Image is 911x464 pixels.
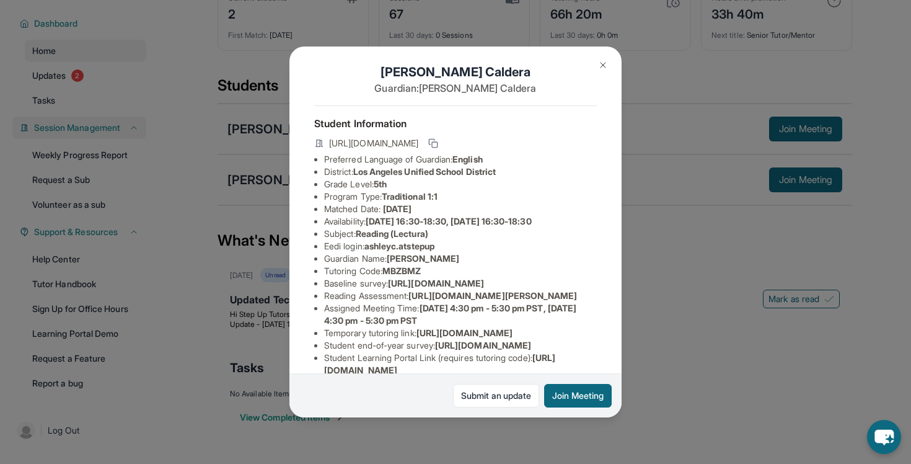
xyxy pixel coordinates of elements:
p: Guardian: [PERSON_NAME] Caldera [314,81,597,96]
li: Guardian Name : [324,252,597,265]
h1: [PERSON_NAME] Caldera [314,63,597,81]
a: Submit an update [453,384,539,408]
li: Baseline survey : [324,277,597,290]
li: Student end-of-year survey : [324,339,597,352]
span: 5th [374,179,387,189]
span: Los Angeles Unified School District [353,166,496,177]
li: Availability: [324,215,597,228]
img: Close Icon [598,60,608,70]
li: Preferred Language of Guardian: [324,153,597,166]
span: Traditional 1:1 [382,191,438,202]
span: MBZBMZ [382,265,421,276]
button: Join Meeting [544,384,612,408]
span: [DATE] [383,203,411,214]
li: Program Type: [324,190,597,203]
span: [DATE] 4:30 pm - 5:30 pm PST, [DATE] 4:30 pm - 5:30 pm PST [324,303,576,326]
h4: Student Information [314,116,597,131]
span: [URL][DOMAIN_NAME][PERSON_NAME] [408,290,577,301]
span: [PERSON_NAME] [387,253,459,264]
span: [URL][DOMAIN_NAME] [435,340,531,350]
li: District: [324,166,597,178]
span: [URL][DOMAIN_NAME] [329,137,418,149]
button: Copy link [426,136,441,151]
li: Assigned Meeting Time : [324,302,597,327]
span: Reading (Lectura) [356,228,428,239]
li: Reading Assessment : [324,290,597,302]
li: Subject : [324,228,597,240]
li: Student Learning Portal Link (requires tutoring code) : [324,352,597,377]
li: Matched Date: [324,203,597,215]
li: Grade Level: [324,178,597,190]
span: [DATE] 16:30-18:30, [DATE] 16:30-18:30 [366,216,532,226]
span: [URL][DOMAIN_NAME] [416,328,513,338]
li: Tutoring Code : [324,265,597,277]
li: Temporary tutoring link : [324,327,597,339]
button: chat-button [867,420,901,454]
li: Eedi login : [324,240,597,252]
span: [URL][DOMAIN_NAME] [388,278,484,288]
span: English [452,154,483,164]
span: ashleyc.atstepup [364,241,434,251]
